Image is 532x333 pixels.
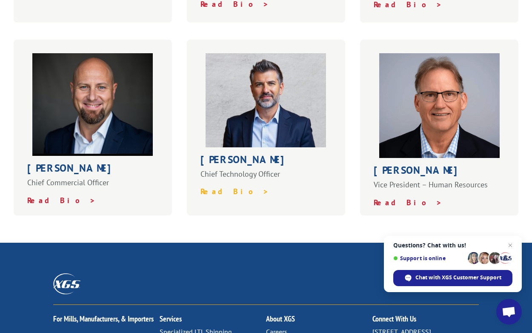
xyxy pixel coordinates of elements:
p: Chief Technology Officer [200,169,332,187]
img: XGS_Logos_ALL_2024_All_White [53,273,80,294]
p: Vice President – Human Resources [374,180,505,198]
a: Read Bio > [200,187,269,196]
div: Open chat [496,299,522,324]
img: kevin-holland-headshot-web [379,53,500,158]
h2: Connect With Us [372,315,479,327]
span: Support is online [393,255,465,261]
span: Questions? Chat with us! [393,242,512,249]
a: For Mills, Manufacturers, & Importers [53,314,154,324]
div: Chat with XGS Customer Support [393,270,512,286]
span: Chat with XGS Customer Support [415,274,501,281]
p: Chief Commercial Officer [27,178,158,195]
h1: [PERSON_NAME] [200,155,332,169]
h1: [PERSON_NAME] [27,163,158,178]
a: Read Bio > [374,198,442,207]
a: About XGS [266,314,295,324]
span: Close chat [505,240,515,250]
h1: [PERSON_NAME] [374,165,505,180]
img: placeholder-person [32,53,153,156]
a: Read Bio > [27,195,96,205]
img: dm-profile-website [206,53,326,147]
a: Services [160,314,182,324]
